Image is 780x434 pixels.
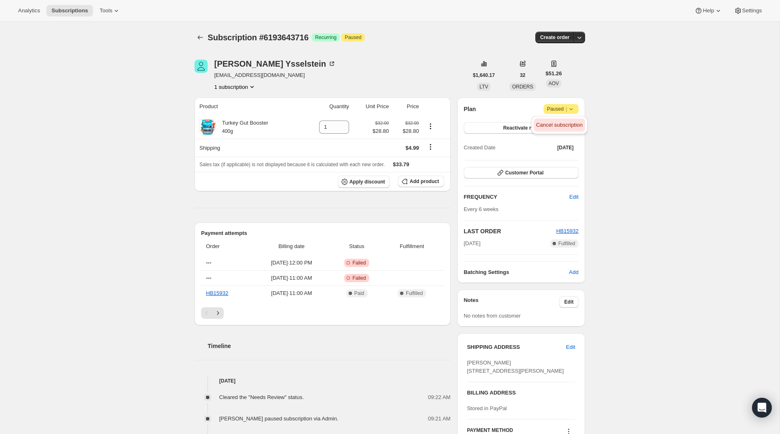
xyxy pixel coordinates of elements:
span: 32 [520,72,525,79]
span: [DATE] · 11:00 AM [255,274,329,282]
span: No notes from customer [464,313,521,319]
span: Tools [100,7,112,14]
div: [PERSON_NAME] Ysselstein [214,60,336,68]
th: Product [194,97,302,116]
span: Stored in PayPal [467,405,507,411]
span: $1,640.17 [473,72,495,79]
button: Tools [95,5,125,16]
span: Edit [566,343,575,351]
span: [EMAIL_ADDRESS][DOMAIN_NAME] [214,71,336,79]
button: Create order [535,32,574,43]
span: [DATE] [464,239,481,248]
span: Created Date [464,144,495,152]
button: Add product [398,176,444,187]
h4: [DATE] [194,377,451,385]
button: Apply discount [338,176,390,188]
span: | [566,106,567,112]
button: Analytics [13,5,45,16]
span: $33.79 [393,161,410,167]
a: HB15932 [556,228,579,234]
img: product img [199,119,216,135]
span: Failed [352,275,366,281]
span: Subscription #6193643716 [208,33,308,42]
span: Cancel subscription [536,122,583,128]
span: Paid [354,290,364,297]
h6: Batching Settings [464,268,569,276]
span: Every 6 weeks [464,206,499,212]
button: Edit [559,296,579,308]
span: Analytics [18,7,40,14]
span: $51.26 [546,70,562,78]
button: Product actions [214,83,256,91]
span: $28.80 [394,127,419,135]
span: Edit [569,193,579,201]
span: [DATE] · 12:00 PM [255,259,329,267]
span: Status [333,242,380,251]
nav: Pagination [201,307,444,319]
h2: Timeline [208,342,451,350]
button: Help [690,5,727,16]
span: Settings [742,7,762,14]
span: Sales tax (if applicable) is not displayed because it is calculated with each new order. [199,162,385,167]
button: Edit [561,341,580,354]
th: Shipping [194,139,302,157]
button: 32 [515,70,530,81]
th: Order [201,237,252,255]
small: $32.00 [375,121,389,125]
span: Reactivate now [503,125,539,131]
button: $1,640.17 [468,70,500,81]
span: [PERSON_NAME] [STREET_ADDRESS][PERSON_NAME] [467,360,564,374]
span: Fulfillment [385,242,439,251]
h3: Notes [464,296,560,308]
span: $28.80 [373,127,389,135]
span: Fulfilled [558,240,575,247]
button: Reactivate now [464,122,579,134]
span: --- [206,275,211,281]
h2: LAST ORDER [464,227,556,235]
button: Subscriptions [46,5,93,16]
h2: Payment attempts [201,229,444,237]
span: Customer Portal [505,169,544,176]
button: Shipping actions [424,142,437,151]
span: Fulfilled [406,290,423,297]
span: Create order [540,34,569,41]
span: Paused [547,105,575,113]
th: Unit Price [352,97,391,116]
span: AOV [549,81,559,86]
span: $4.99 [405,145,419,151]
span: [PERSON_NAME] paused subscription via Admin. [219,415,338,422]
h2: FREQUENCY [464,193,569,201]
span: Marie Ysselstein [194,60,208,73]
span: [DATE] [557,144,574,151]
button: Edit [565,190,583,204]
button: Product actions [424,122,437,131]
span: 09:22 AM [428,393,451,402]
button: Cancel subscription [534,118,585,132]
span: Failed [352,260,366,266]
button: Add [564,266,583,279]
span: --- [206,260,211,266]
button: HB15932 [556,227,579,235]
div: Turkey Gut Booster [216,119,268,135]
span: Add [569,268,579,276]
span: ORDERS [512,84,533,90]
span: Billing date [255,242,329,251]
span: Paused [345,34,361,41]
span: Edit [564,299,574,305]
span: Recurring [315,34,336,41]
span: Help [703,7,714,14]
span: Cleared the "Needs Review" status. [219,394,304,400]
span: Add product [410,178,439,185]
button: Next [212,307,224,319]
h3: SHIPPING ADDRESS [467,343,566,351]
small: 400g [222,128,233,134]
button: Settings [729,5,767,16]
button: Customer Portal [464,167,579,179]
span: LTV [479,84,488,90]
span: Apply discount [349,179,385,185]
th: Price [391,97,421,116]
button: Subscriptions [194,32,206,43]
div: Open Intercom Messenger [752,398,772,418]
a: HB15932 [206,290,228,296]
